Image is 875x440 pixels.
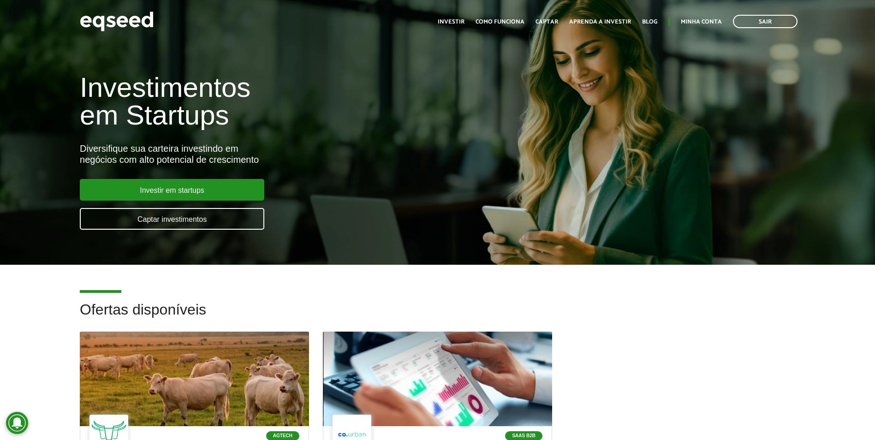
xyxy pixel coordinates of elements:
a: Investir [438,19,464,25]
a: Blog [642,19,657,25]
h2: Ofertas disponíveis [80,302,795,332]
a: Aprenda a investir [569,19,631,25]
a: Como funciona [476,19,524,25]
a: Minha conta [681,19,722,25]
a: Sair [733,15,798,28]
h1: Investimentos em Startups [80,74,504,129]
a: Captar investimentos [80,208,264,230]
div: Diversifique sua carteira investindo em negócios com alto potencial de crescimento [80,143,504,165]
a: Investir em startups [80,179,264,201]
img: EqSeed [80,9,154,34]
a: Captar [536,19,558,25]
